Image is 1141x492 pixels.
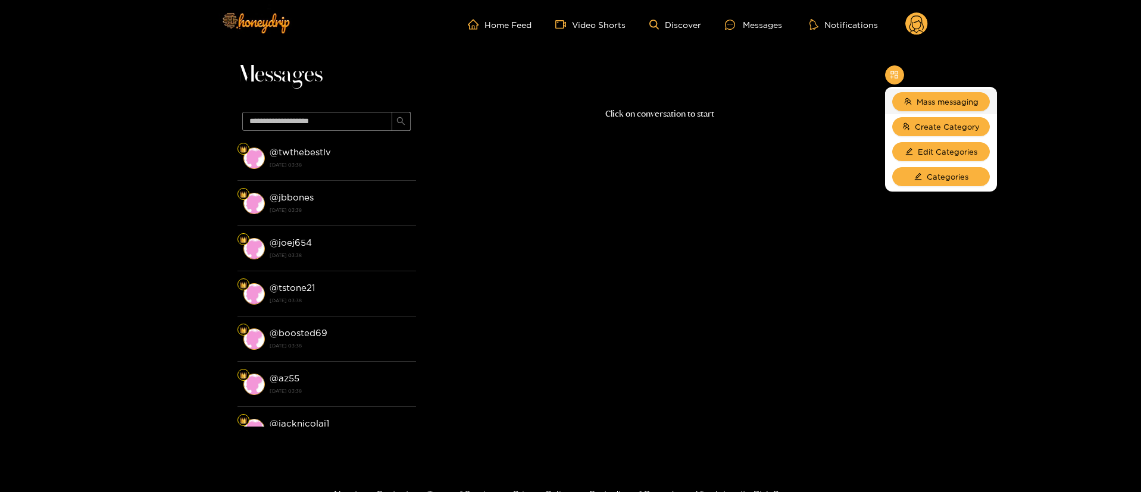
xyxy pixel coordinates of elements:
[555,19,572,30] span: video-camera
[270,250,410,261] strong: [DATE] 03:38
[270,418,329,428] strong: @ jacknicolai1
[270,205,410,215] strong: [DATE] 03:38
[243,419,265,440] img: conversation
[927,171,968,183] span: Categories
[243,328,265,350] img: conversation
[270,237,312,247] strong: @ joej654
[885,65,904,84] button: appstore-add
[243,283,265,305] img: conversation
[270,159,410,170] strong: [DATE] 03:38
[270,295,410,306] strong: [DATE] 03:38
[240,236,247,243] img: Fan Level
[237,61,323,89] span: Messages
[416,107,904,121] p: Click on conversation to start
[392,112,411,131] button: search
[240,417,247,424] img: Fan Level
[270,373,299,383] strong: @ az55
[243,238,265,259] img: conversation
[725,18,782,32] div: Messages
[918,146,977,158] span: Edit Categories
[243,374,265,395] img: conversation
[914,173,922,181] span: edit
[902,123,910,131] span: usergroup-add
[892,167,990,186] button: editCategories
[468,19,532,30] a: Home Feed
[892,92,990,111] button: teamMass messaging
[917,96,979,108] span: Mass messaging
[240,191,247,198] img: Fan Level
[915,121,980,133] span: Create Category
[270,340,410,351] strong: [DATE] 03:38
[468,19,484,30] span: home
[555,19,626,30] a: Video Shorts
[892,117,990,136] button: usergroup-addCreate Category
[270,192,314,202] strong: @ jbbones
[396,117,405,127] span: search
[890,70,899,80] span: appstore-add
[240,146,247,153] img: Fan Level
[270,283,315,293] strong: @ tstone21
[270,147,331,157] strong: @ twthebestlv
[905,148,913,156] span: edit
[649,20,701,30] a: Discover
[892,142,990,161] button: editEdit Categories
[270,386,410,396] strong: [DATE] 03:38
[806,18,881,30] button: Notifications
[904,98,912,106] span: team
[240,327,247,334] img: Fan Level
[243,193,265,214] img: conversation
[270,328,327,338] strong: @ boosted69
[240,281,247,289] img: Fan Level
[243,148,265,169] img: conversation
[240,372,247,379] img: Fan Level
